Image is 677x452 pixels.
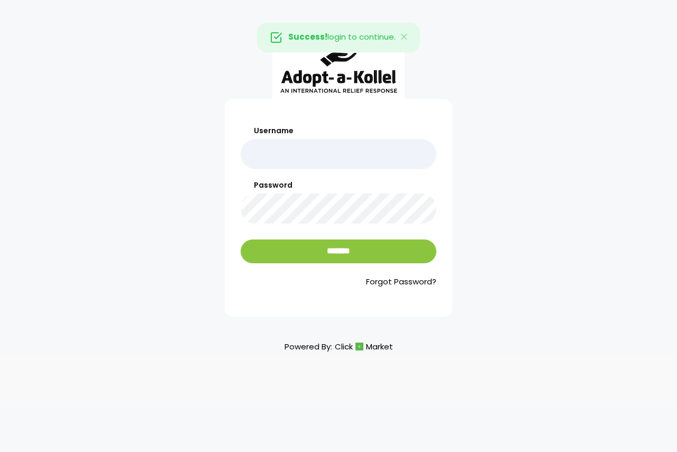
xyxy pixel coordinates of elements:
button: Close [389,23,420,52]
div: login to continue. [257,23,420,52]
a: ClickMarket [335,339,393,354]
strong: Success! [288,31,327,42]
a: Forgot Password? [241,276,436,288]
label: Password [241,180,436,191]
img: aak_logo_sm.jpeg [272,23,405,99]
p: Powered By: [285,339,393,354]
label: Username [241,125,436,136]
img: cm_icon.png [355,343,363,350]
